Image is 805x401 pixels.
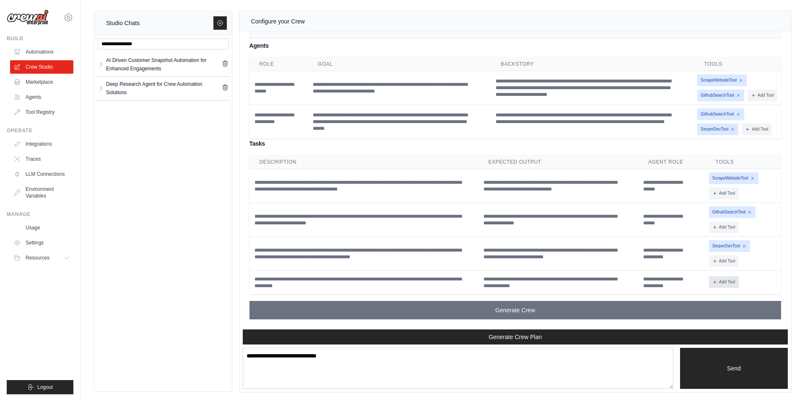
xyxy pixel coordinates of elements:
span: GithubSearchTool [697,108,744,120]
a: Marketplace [10,75,73,89]
span: GithubSearchTool [697,90,744,101]
span: SerperDevTool [709,240,750,252]
th: Goal [308,57,491,71]
button: Add Tool [748,90,777,101]
button: Logout [7,380,73,394]
h4: Tasks [249,139,781,149]
th: Agent Role [638,155,706,169]
a: Agents [10,90,73,104]
button: Generate Crew [249,301,781,319]
a: Traces [10,152,73,166]
button: Resources [10,251,73,265]
div: Operate [7,127,73,134]
span: Resources [26,254,49,261]
span: ScrapeWebsiteTool [709,172,758,184]
th: Tools [694,57,781,71]
th: Expected Output [478,155,639,169]
a: Usage [10,221,73,234]
th: Tools [706,155,781,169]
a: Environment Variables [10,183,73,203]
button: Send [680,348,788,389]
div: Deep Research Agent for Crew Automation Solutions [106,80,222,97]
a: Deep Research Agent for Crew Automation Solutions [104,80,222,97]
div: Configure your Crew [251,16,305,26]
button: Add Tool [709,188,739,199]
img: Logo [7,10,49,26]
button: Generate Crew Plan [243,329,788,344]
span: ScrapeWebsiteTool [697,75,747,86]
span: SerperDevTool [697,123,738,135]
div: AI Driven Customer Snapshot Automation for Enhanced Engagements [106,56,222,73]
button: Add Tool [709,255,739,267]
button: Add Tool [742,123,771,135]
span: Generate Crew [495,306,535,314]
span: GithubSearchTool [709,206,756,218]
div: Manage [7,211,73,218]
button: Add Tool [709,221,739,233]
span: Logout [37,384,53,391]
th: Role [249,57,308,71]
a: Tool Registry [10,105,73,119]
button: Add Tool [709,276,739,288]
a: Settings [10,236,73,249]
a: Crew Studio [10,60,73,74]
th: Backstory [491,57,694,71]
div: Build [7,35,73,42]
div: Studio Chats [106,18,140,28]
a: AI Driven Customer Snapshot Automation for Enhanced Engagements [104,56,222,73]
h4: Agents [249,41,781,51]
th: Description [249,155,478,169]
a: Automations [10,45,73,59]
a: Integrations [10,137,73,151]
a: LLM Connections [10,167,73,181]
